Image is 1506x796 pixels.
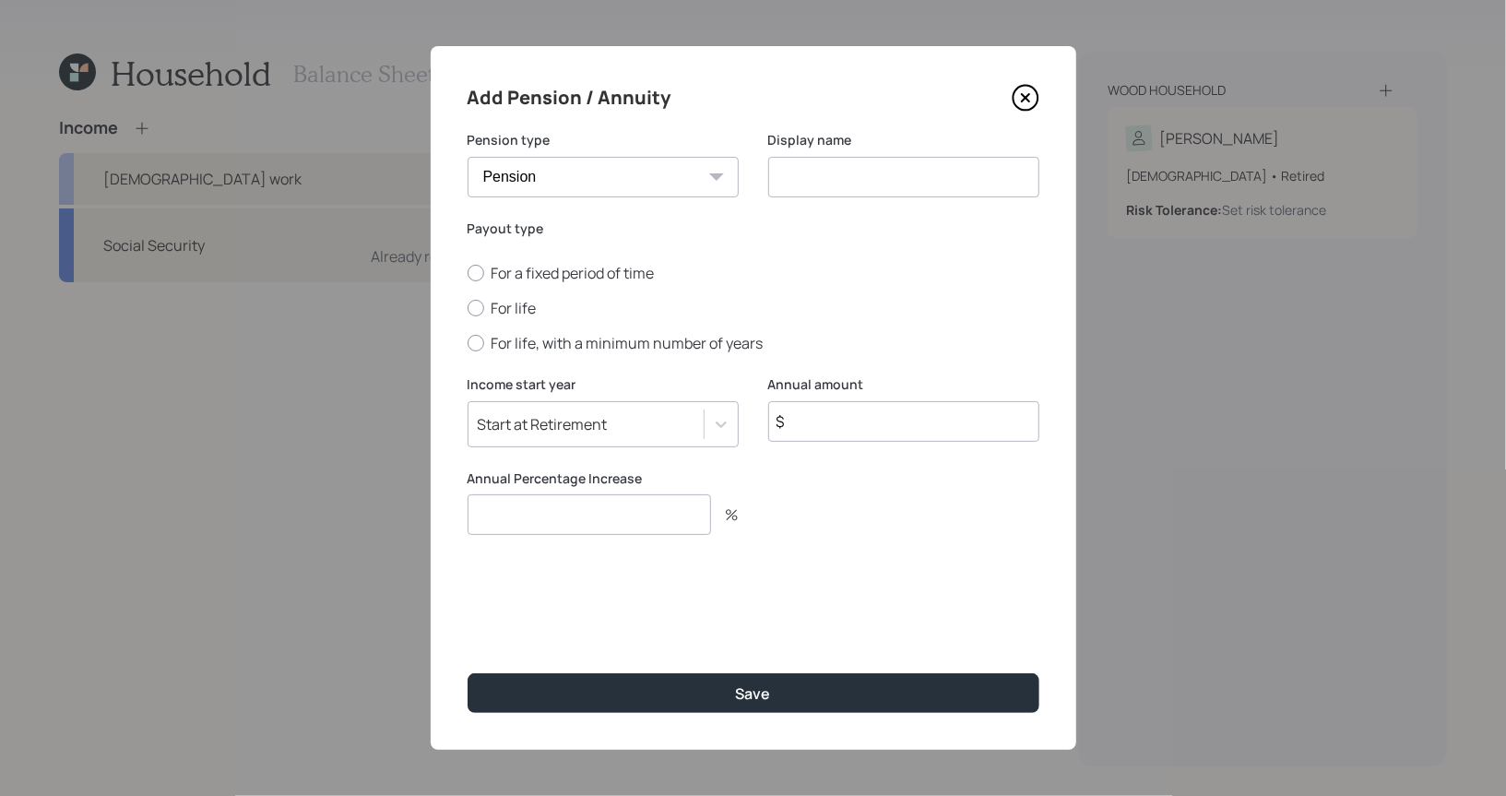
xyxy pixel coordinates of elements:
[468,263,1039,283] label: For a fixed period of time
[468,469,739,488] label: Annual Percentage Increase
[468,131,739,149] label: Pension type
[468,333,1039,353] label: For life, with a minimum number of years
[468,375,739,394] label: Income start year
[768,131,1039,149] label: Display name
[468,83,671,113] h4: Add Pension / Annuity
[468,298,1039,318] label: For life
[768,375,1039,394] label: Annual amount
[468,220,1039,238] label: Payout type
[711,507,739,522] div: %
[468,673,1039,713] button: Save
[478,414,608,434] div: Start at Retirement
[736,683,771,704] div: Save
